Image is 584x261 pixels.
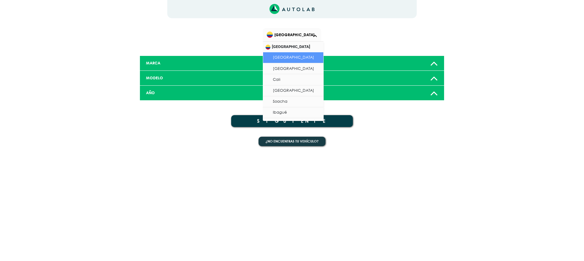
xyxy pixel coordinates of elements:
a: AÑO 2009 [140,86,444,101]
div: 2009 [242,87,342,99]
li: Ibagué [263,107,323,118]
button: SIGUIENTE [231,115,353,127]
li: Zipaquirá [263,118,323,129]
a: MODELO TIIDA [140,71,444,86]
div: AÑO [141,90,242,96]
li: [GEOGRAPHIC_DATA] [263,85,323,96]
div: NISSAN [242,57,342,69]
div: MARCA [141,60,242,66]
li: [GEOGRAPHIC_DATA] [263,63,323,74]
a: MARCA NISSAN [140,56,444,71]
div: MODELO [141,75,242,81]
div: Flag of COLOMBIA[GEOGRAPHIC_DATA] [263,28,321,41]
li: Cali [263,74,323,85]
div: TIIDA [242,72,342,84]
li: [GEOGRAPHIC_DATA] [263,52,323,63]
span: [GEOGRAPHIC_DATA] [267,30,319,39]
img: Flag of COLOMBIA [267,32,273,38]
span: [GEOGRAPHIC_DATA] [263,42,323,52]
li: Soacha [263,96,323,107]
button: ¿No encuentras tu vehículo? [259,137,325,146]
a: Link al sitio de autolab [269,6,315,12]
img: Flag of COLOMBIA [266,45,270,50]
